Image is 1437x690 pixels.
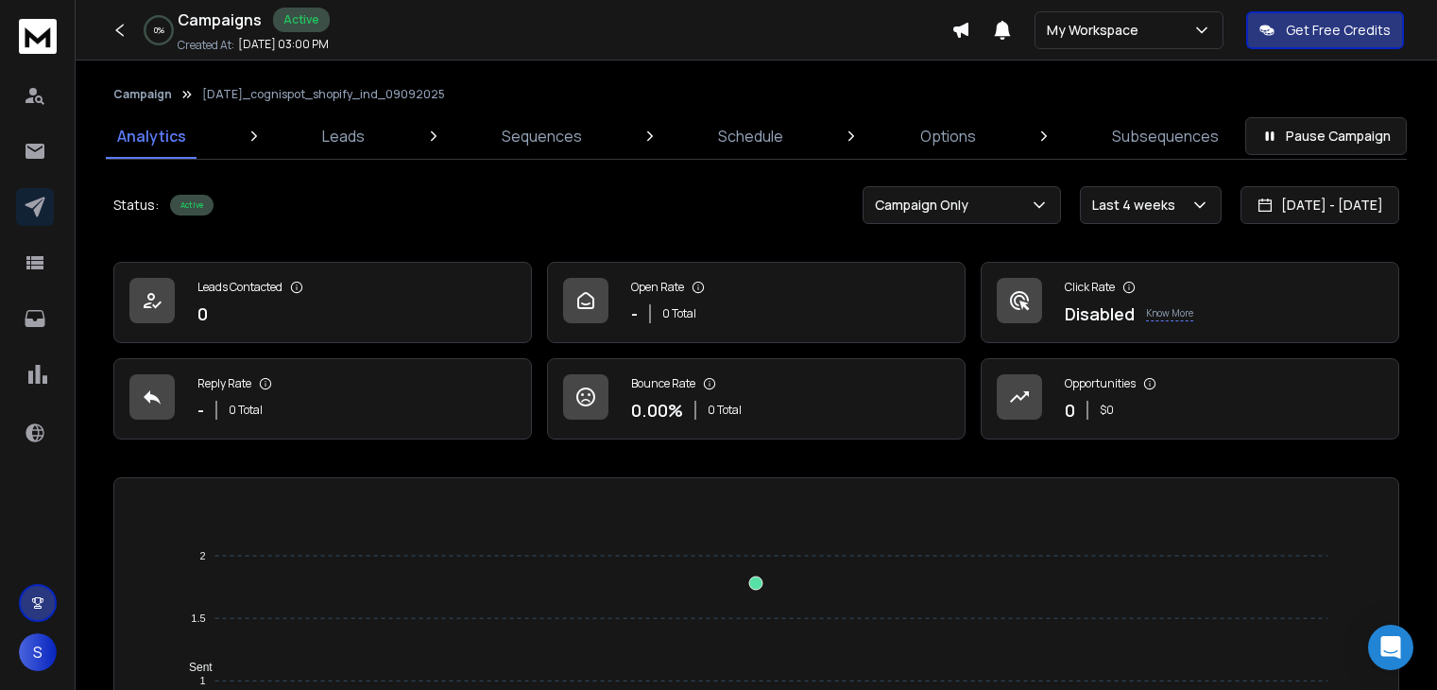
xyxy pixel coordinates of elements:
p: Know More [1146,306,1193,321]
p: 0 [1065,397,1075,423]
p: [DATE]_cognispot_shopify_ind_09092025 [202,87,445,102]
p: Leads Contacted [197,280,282,295]
p: 0 % [154,25,164,36]
button: [DATE] - [DATE] [1240,186,1399,224]
img: logo [19,19,57,54]
a: Analytics [106,113,197,159]
p: Last 4 weeks [1092,196,1183,215]
p: Created At: [178,38,234,53]
a: Leads Contacted0 [113,262,532,343]
p: - [197,397,204,423]
p: Click Rate [1065,280,1115,295]
p: Get Free Credits [1286,21,1391,40]
p: Leads [322,125,365,147]
p: Status: [113,196,159,215]
a: Bounce Rate0.00%0 Total [547,358,966,440]
p: Campaign Only [875,196,976,215]
p: Open Rate [631,280,684,295]
p: Schedule [718,125,783,147]
a: Opportunities0$0 [981,358,1399,440]
div: Active [170,195,214,216]
a: Reply Rate-0 Total [113,358,532,440]
a: Options [909,113,987,159]
h1: Campaigns [178,9,262,31]
p: Bounce Rate [631,376,695,391]
tspan: 2 [200,550,206,561]
button: Get Free Credits [1246,11,1404,49]
p: Sequences [502,125,582,147]
p: Reply Rate [197,376,251,391]
div: Open Intercom Messenger [1368,625,1413,670]
p: 0.00 % [631,397,683,423]
p: 0 Total [708,403,742,418]
a: Subsequences [1101,113,1230,159]
p: My Workspace [1047,21,1146,40]
span: Sent [175,661,213,674]
p: 0 Total [662,306,696,321]
p: - [631,301,638,327]
a: Click RateDisabledKnow More [981,262,1399,343]
p: [DATE] 03:00 PM [238,37,329,52]
a: Leads [311,113,376,159]
button: S [19,633,57,671]
p: Options [920,125,976,147]
tspan: 1.5 [192,612,206,624]
a: Schedule [707,113,795,159]
p: 0 Total [229,403,263,418]
p: Opportunities [1065,376,1136,391]
button: Pause Campaign [1245,117,1407,155]
p: 0 [197,301,208,327]
p: Subsequences [1112,125,1219,147]
a: Open Rate-0 Total [547,262,966,343]
p: $ 0 [1100,403,1114,418]
a: Sequences [490,113,593,159]
button: Campaign [113,87,172,102]
p: Analytics [117,125,186,147]
p: Disabled [1065,301,1135,327]
tspan: 1 [200,675,206,686]
div: Active [273,8,330,32]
